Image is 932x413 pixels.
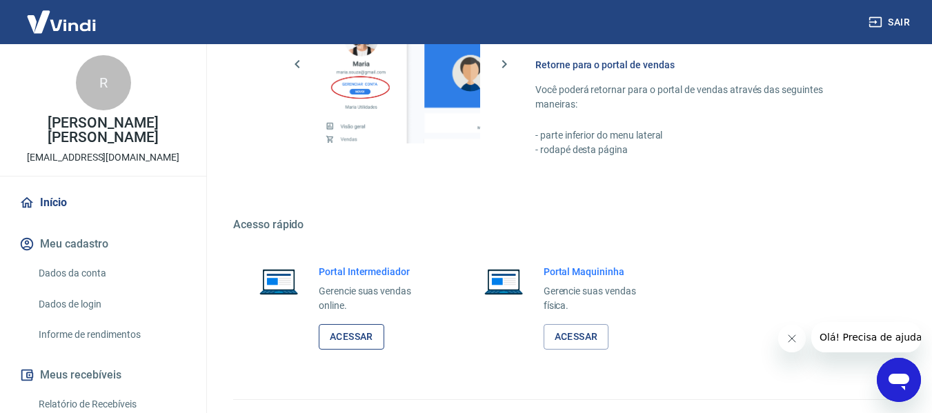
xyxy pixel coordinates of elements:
a: Acessar [319,324,384,350]
p: [PERSON_NAME] [PERSON_NAME] [11,116,195,145]
img: Imagem de um notebook aberto [250,265,308,298]
iframe: Mensagem da empresa [811,322,921,352]
p: [EMAIL_ADDRESS][DOMAIN_NAME] [27,150,179,165]
img: Vindi [17,1,106,43]
img: Imagem de um notebook aberto [475,265,533,298]
div: R [76,55,131,110]
p: Gerencie suas vendas física. [544,284,658,313]
h6: Portal Intermediador [319,265,433,279]
a: Dados de login [33,290,190,319]
a: Dados da conta [33,259,190,288]
p: - rodapé desta página [535,143,866,157]
p: - parte inferior do menu lateral [535,128,866,143]
a: Início [17,188,190,218]
a: Informe de rendimentos [33,321,190,349]
h5: Acesso rápido [233,218,899,232]
p: Gerencie suas vendas online. [319,284,433,313]
h6: Retorne para o portal de vendas [535,58,866,72]
p: Você poderá retornar para o portal de vendas através das seguintes maneiras: [535,83,866,112]
iframe: Fechar mensagem [778,325,806,352]
button: Sair [866,10,915,35]
h6: Portal Maquininha [544,265,658,279]
a: Acessar [544,324,609,350]
span: Olá! Precisa de ajuda? [8,10,116,21]
button: Meu cadastro [17,229,190,259]
button: Meus recebíveis [17,360,190,390]
iframe: Botão para abrir a janela de mensagens [877,358,921,402]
